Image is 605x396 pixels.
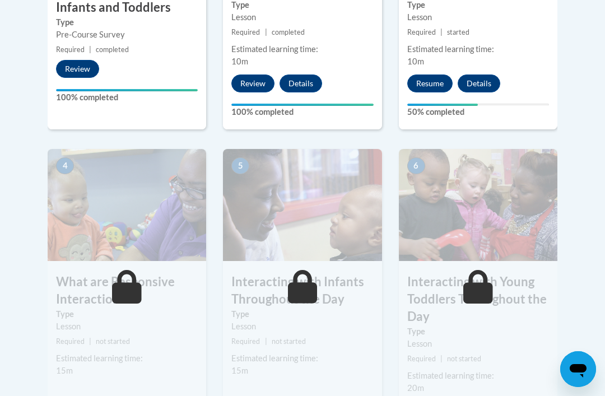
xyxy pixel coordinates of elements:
span: Required [231,28,260,36]
span: Required [56,337,85,346]
iframe: Button to launch messaging window [560,351,596,387]
div: Estimated learning time: [231,352,373,365]
span: | [265,28,267,36]
span: 20m [407,383,424,393]
div: Lesson [407,338,549,350]
span: Required [407,355,436,363]
span: | [265,337,267,346]
span: 15m [56,366,73,375]
label: 100% completed [56,91,198,104]
span: completed [272,28,305,36]
img: Course Image [223,149,381,261]
button: Review [56,60,99,78]
label: Type [407,325,549,338]
span: Required [56,45,85,54]
span: | [440,355,443,363]
h3: What are Responsive Interactions? [48,273,206,308]
span: started [447,28,469,36]
button: Details [458,74,500,92]
span: not started [96,337,130,346]
span: 5 [231,157,249,174]
h3: Interacting with Young Toddlers Throughout the Day [399,273,557,325]
label: 50% completed [407,106,549,118]
div: Lesson [231,320,373,333]
button: Resume [407,74,453,92]
img: Course Image [399,149,557,261]
label: 100% completed [231,106,373,118]
span: | [89,337,91,346]
div: Your progress [407,104,478,106]
div: Estimated learning time: [231,43,373,55]
span: Required [407,28,436,36]
span: 10m [231,57,248,66]
span: | [440,28,443,36]
div: Lesson [56,320,198,333]
span: 6 [407,157,425,174]
span: not started [447,355,481,363]
h3: Interacting with Infants Throughout the Day [223,273,381,308]
div: Pre-Course Survey [56,29,198,41]
div: Lesson [407,11,549,24]
div: Estimated learning time: [407,43,549,55]
label: Type [231,308,373,320]
span: 10m [407,57,424,66]
div: Estimated learning time: [407,370,549,382]
span: completed [96,45,129,54]
div: Estimated learning time: [56,352,198,365]
span: not started [272,337,306,346]
button: Details [280,74,322,92]
label: Type [56,308,198,320]
span: 15m [231,366,248,375]
div: Your progress [56,89,198,91]
img: Course Image [48,149,206,261]
div: Your progress [231,104,373,106]
span: | [89,45,91,54]
span: 4 [56,157,74,174]
label: Type [56,16,198,29]
button: Review [231,74,274,92]
div: Lesson [231,11,373,24]
span: Required [231,337,260,346]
